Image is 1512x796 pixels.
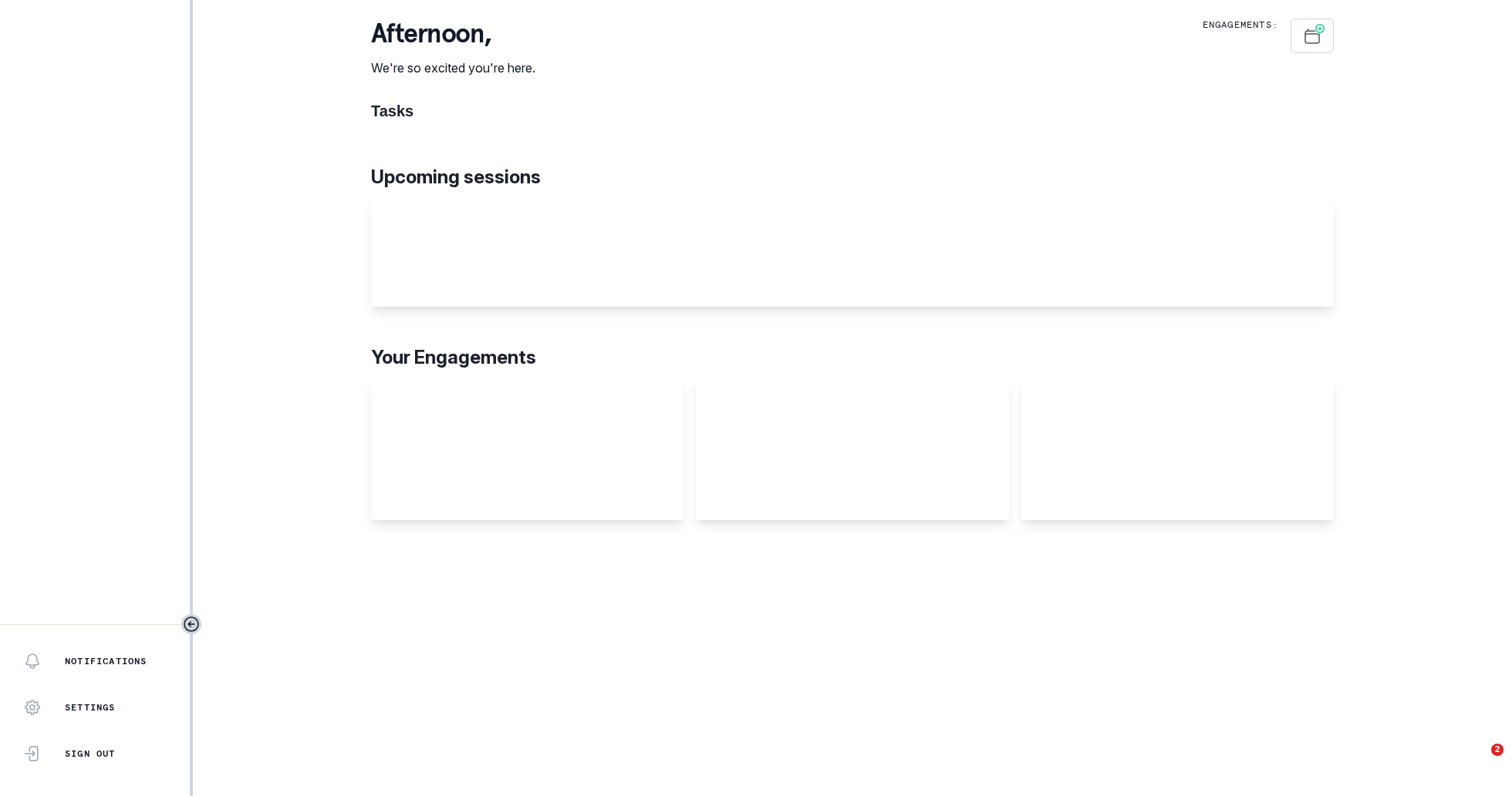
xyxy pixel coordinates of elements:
[1460,744,1497,781] iframe: Intercom live chat
[65,655,147,667] p: Notifications
[371,59,535,77] p: We're so excited you're here.
[371,163,1334,191] p: Upcoming sessions
[1291,18,1334,53] button: Schedule Sessions
[1203,18,1278,31] p: Engagements:
[181,614,201,634] button: Toggle sidebar
[1491,744,1504,756] span: 2
[65,701,116,714] p: Settings
[371,344,1334,371] p: Your Engagements
[371,102,1334,120] h1: Tasks
[371,18,535,49] p: afternoon ,
[65,747,116,760] p: Sign Out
